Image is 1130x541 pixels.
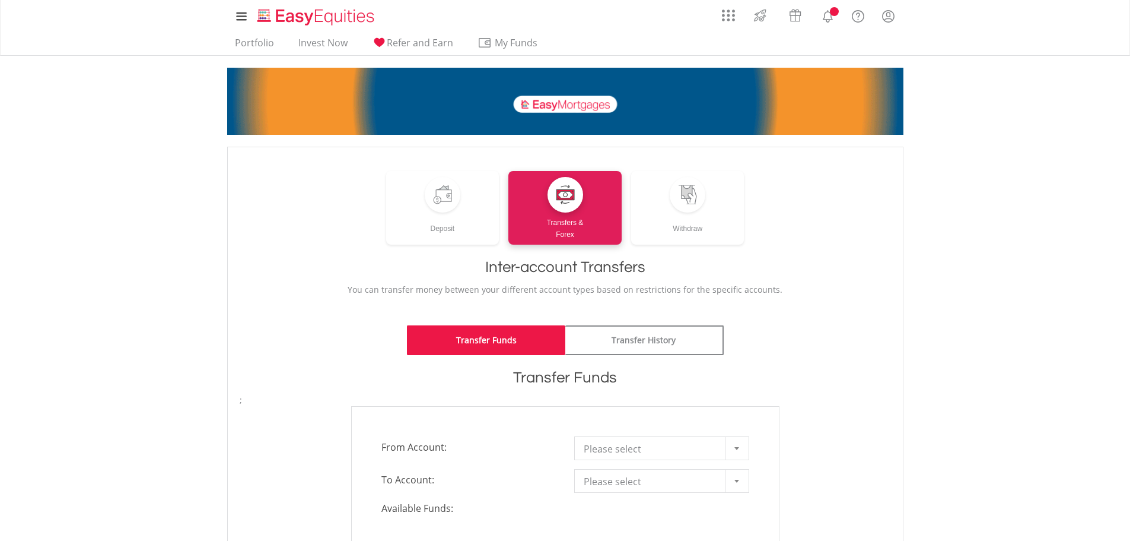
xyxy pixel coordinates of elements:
img: EasyMortage Promotion Banner [227,68,903,135]
span: To Account: [373,469,565,491]
a: Vouchers [778,3,813,25]
a: Deposit [386,171,499,245]
a: AppsGrid [714,3,743,22]
h1: Transfer Funds [240,367,891,388]
img: thrive-v2.svg [750,6,770,25]
a: Transfer History [565,325,724,355]
span: Please select [584,470,722,493]
span: My Funds [478,35,555,50]
div: Deposit [386,213,499,235]
a: FAQ's and Support [843,3,873,27]
span: Refer and Earn [387,36,453,49]
img: EasyEquities_Logo.png [255,7,379,27]
div: Transfers & Forex [508,213,622,241]
div: Withdraw [631,213,744,235]
a: Transfer Funds [407,325,565,355]
img: grid-menu-icon.svg [722,9,735,22]
span: Available Funds: [373,502,565,515]
p: You can transfer money between your different account types based on restrictions for the specifi... [240,284,891,296]
a: Withdraw [631,171,744,245]
a: Home page [253,3,379,27]
img: vouchers-v2.svg [785,6,805,25]
span: Please select [584,437,722,461]
a: Invest Now [294,37,352,55]
a: My Profile [873,3,903,29]
a: Transfers &Forex [508,171,622,245]
h1: Inter-account Transfers [240,257,891,278]
a: Refer and Earn [367,37,458,55]
a: Notifications [813,3,843,27]
a: Portfolio [230,37,279,55]
span: From Account: [373,436,565,458]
